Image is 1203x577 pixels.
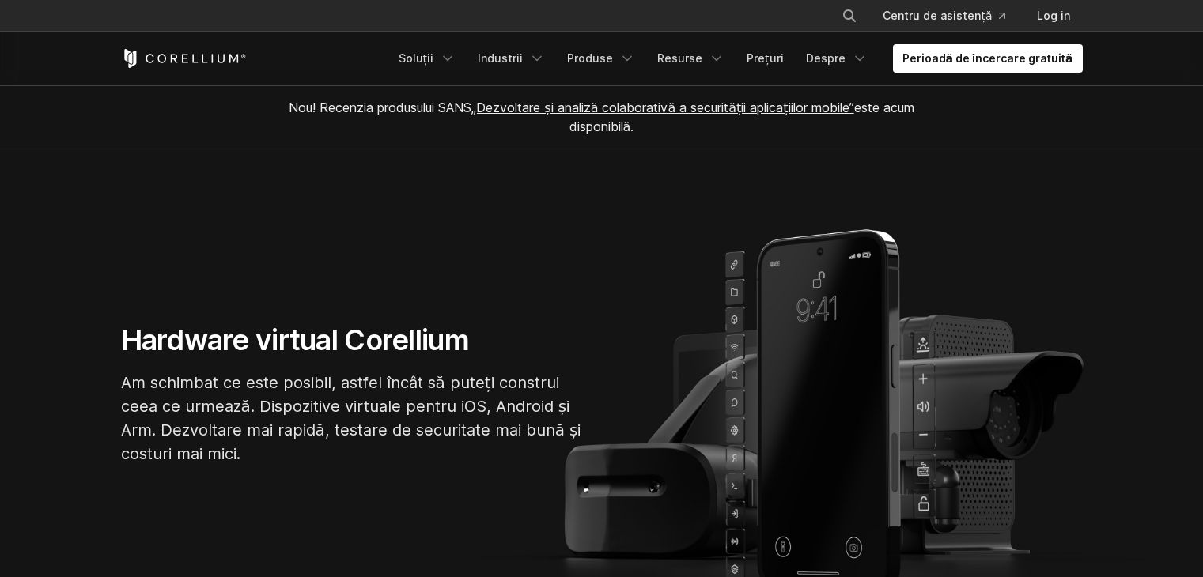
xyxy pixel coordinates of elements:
[835,2,864,30] button: Căutare
[478,51,523,65] font: Industrii
[806,51,846,65] font: Despre
[883,9,992,22] font: Centru de asistență
[121,322,469,357] font: Hardware virtual Corellium
[1037,9,1070,22] font: Log in
[567,51,613,65] font: Produse
[121,373,581,463] font: Am schimbat ce este posibil, astfel încât să puteți construi ceea ce urmează. Dispozitive virtual...
[823,2,1082,30] div: Meniu de navigare
[121,49,247,68] a: Corellium Home
[399,51,434,65] font: Soluții
[289,100,471,115] font: Nou! Recenzia produsului SANS
[657,51,702,65] font: Resurse
[389,44,1083,73] div: Meniu de navigare
[747,51,784,65] font: Prețuri
[471,100,853,115] a: „Dezvoltare și analiză colaborativă a securității aplicațiilor mobile”
[902,51,1073,65] font: Perioadă de încercare gratuită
